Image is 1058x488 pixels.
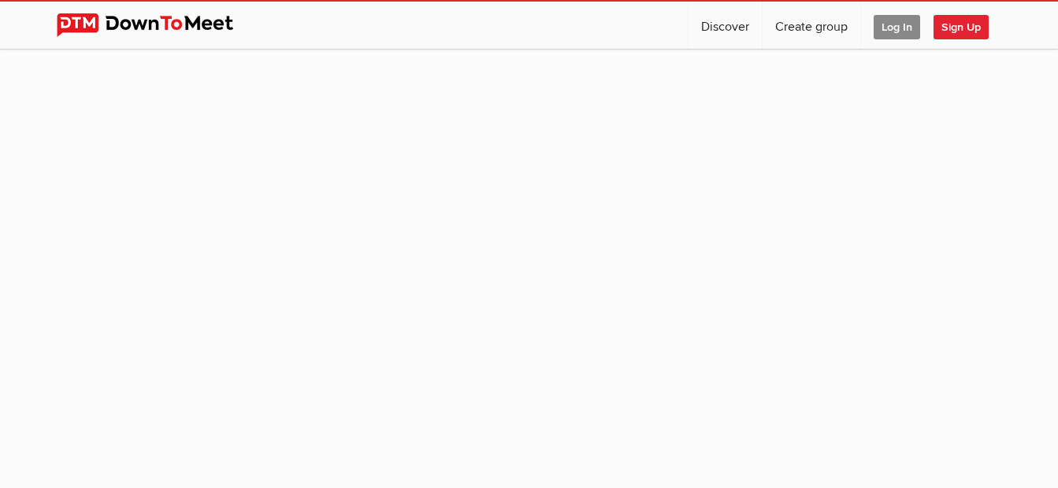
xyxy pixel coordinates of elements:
[934,2,1001,49] a: Sign Up
[934,15,989,39] span: Sign Up
[763,2,860,49] a: Create group
[57,13,258,37] img: DownToMeet
[861,2,933,49] a: Log In
[874,15,920,39] span: Log In
[689,2,762,49] a: Discover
